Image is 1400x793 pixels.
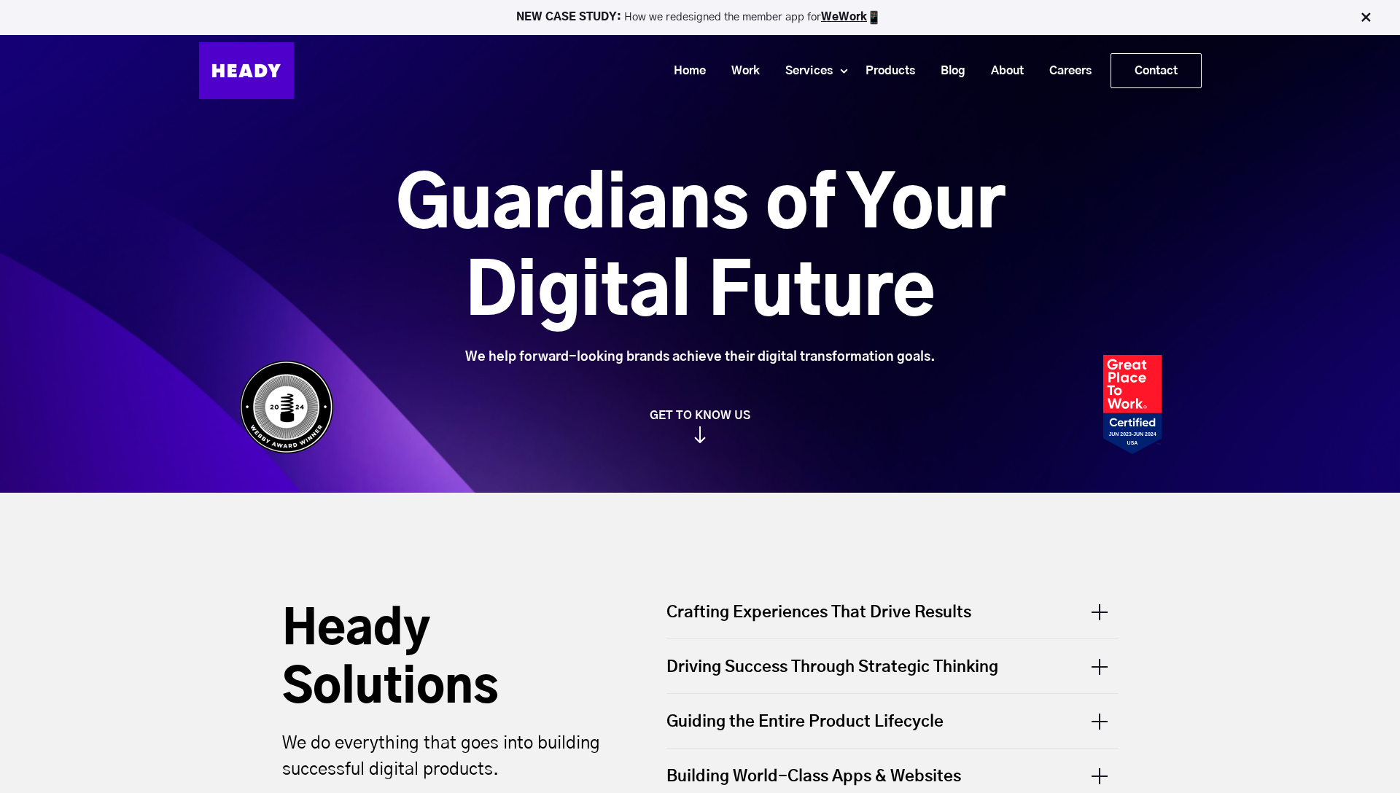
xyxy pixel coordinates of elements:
a: GET TO KNOW US [232,408,1169,443]
a: WeWork [821,12,867,23]
div: Guiding the Entire Product Lifecycle [666,694,1119,748]
a: Products [847,58,922,85]
img: Heady_Logo_Web-01 (1) [199,42,294,99]
a: Home [656,58,713,85]
img: arrow_down [694,426,706,443]
p: We do everything that goes into building successful digital products. [282,730,610,783]
div: Crafting Experiences That Drive Results [666,601,1119,638]
img: Heady_2023_Certification_Badge [1103,355,1162,454]
strong: NEW CASE STUDY: [516,12,624,23]
div: We help forward-looking brands achieve their digital transformation goals. [314,349,1086,365]
a: Work [713,58,767,85]
p: How we redesigned the member app for [7,10,1393,25]
img: Close Bar [1358,10,1373,25]
a: Contact [1111,54,1201,87]
h2: Heady Solutions [282,601,610,718]
div: Navigation Menu [308,53,1202,88]
h1: Guardians of Your Digital Future [314,163,1086,337]
a: Careers [1031,58,1099,85]
a: Blog [922,58,973,85]
a: About [973,58,1031,85]
img: Heady_WebbyAward_Winner-4 [239,360,334,454]
img: app emoji [867,10,882,25]
a: Services [767,58,840,85]
div: Driving Success Through Strategic Thinking [666,639,1119,693]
